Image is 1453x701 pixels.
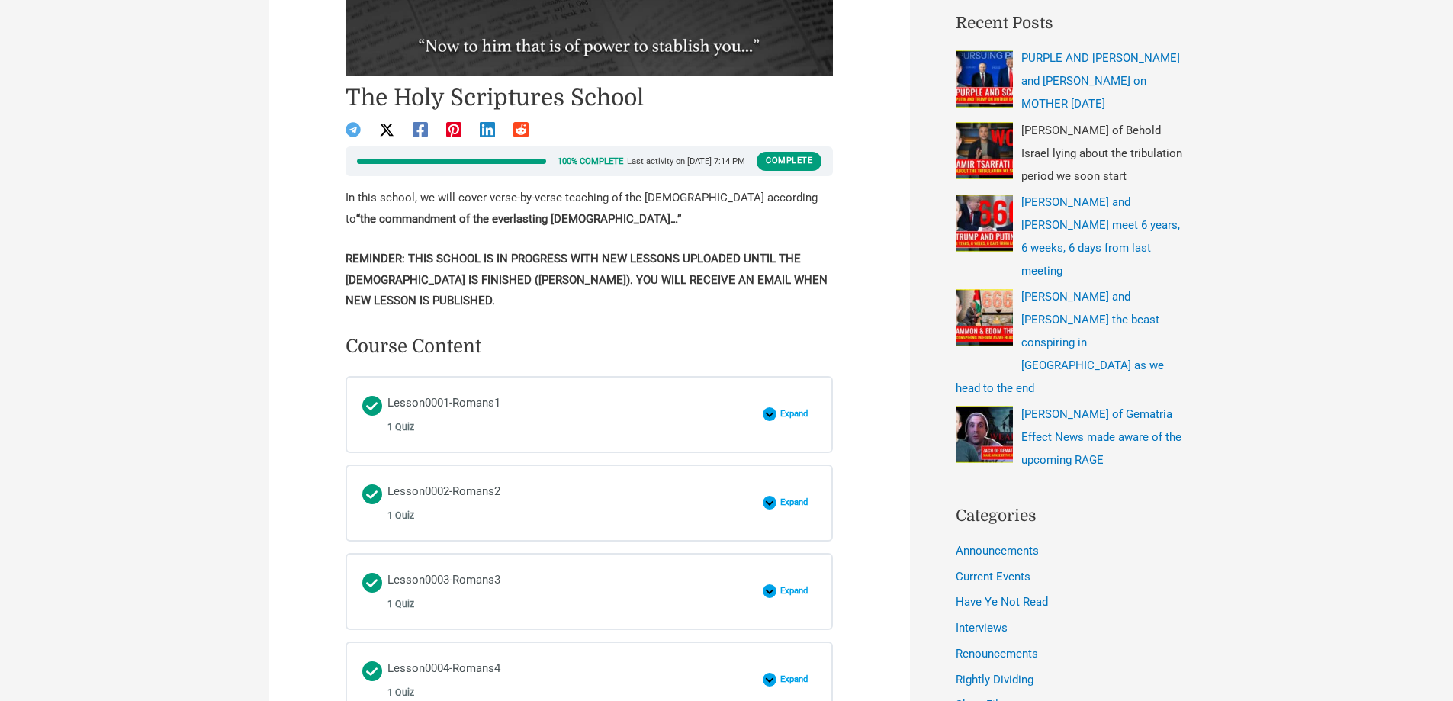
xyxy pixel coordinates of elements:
[1021,51,1180,111] a: PURPLE AND [PERSON_NAME] and [PERSON_NAME] on MOTHER [DATE]
[763,673,817,687] button: Expand
[513,122,529,137] a: Reddit
[387,481,500,525] div: Lesson0002-Romans2
[480,122,495,137] a: Linkedin
[362,661,382,681] div: Completed
[1021,407,1181,467] a: [PERSON_NAME] of Gematria Effect News made aware of the upcoming RAGE
[346,252,828,308] strong: REMINDER: THIS SCHOOL IS IN PROGRESS WITH NEW LESSONS UPLOADED UNTIL THE [DEMOGRAPHIC_DATA] IS FI...
[362,573,382,593] div: Completed
[757,152,821,170] div: Complete
[956,504,1185,529] h2: Categories
[387,393,500,436] div: Lesson0001-Romans1
[362,393,754,436] a: Completed Lesson0001-Romans1 1 Quiz
[558,157,623,166] div: 100% Complete
[763,407,817,421] button: Expand
[362,484,382,504] div: Completed
[379,122,394,137] a: Twitter / X
[956,290,1164,395] a: [PERSON_NAME] and [PERSON_NAME] the beast conspiring in [GEOGRAPHIC_DATA] as we head to the end
[387,687,414,698] span: 1 Quiz
[446,122,461,137] a: Pinterest
[956,11,1185,36] h2: Recent Posts
[387,599,414,609] span: 1 Quiz
[387,570,500,613] div: Lesson0003-Romans3
[956,621,1008,635] a: Interviews
[956,647,1038,661] a: Renouncements
[956,47,1185,471] nav: Recent Posts
[776,674,817,685] span: Expand
[1021,195,1180,278] a: [PERSON_NAME] and [PERSON_NAME] meet 6 years, 6 weeks, 6 days from last meeting
[763,496,817,510] button: Expand
[362,396,382,416] div: Completed
[356,212,681,226] strong: “the commandment of the everlasting [DEMOGRAPHIC_DATA]…”
[776,409,817,420] span: Expand
[346,84,834,111] h1: The Holy Scriptures School
[627,157,745,166] div: Last activity on [DATE] 7:14 PM
[346,188,834,230] p: In this school, we will cover verse-by-verse teaching of the [DEMOGRAPHIC_DATA] according to
[346,122,361,137] a: Telegram
[776,497,817,508] span: Expand
[387,510,414,521] span: 1 Quiz
[776,586,817,596] span: Expand
[346,335,481,359] h2: Course Content
[413,122,428,137] a: Facebook
[956,595,1048,609] a: Have Ye Not Read
[956,673,1033,687] a: Rightly Dividing
[362,481,754,525] a: Completed Lesson0002-Romans2 1 Quiz
[1021,124,1182,183] a: [PERSON_NAME] of Behold Israel lying about the tribulation period we soon start
[387,422,414,432] span: 1 Quiz
[956,544,1039,558] a: Announcements
[763,584,817,598] button: Expand
[362,570,754,613] a: Completed Lesson0003-Romans3 1 Quiz
[956,570,1030,584] a: Current Events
